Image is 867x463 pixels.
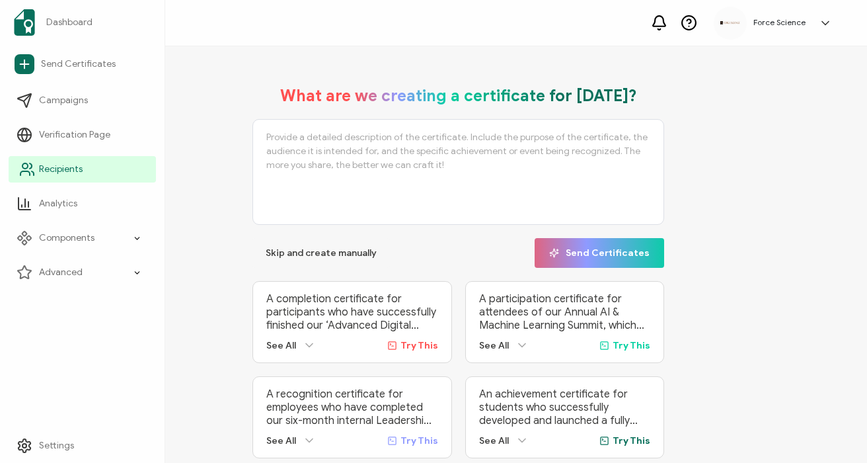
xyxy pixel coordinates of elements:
button: Skip and create manually [252,238,390,268]
span: Campaigns [39,94,88,107]
a: Dashboard [9,4,156,41]
span: Components [39,232,94,245]
p: An achievement certificate for students who successfully developed and launched a fully functiona... [479,388,650,427]
span: Advanced [39,266,83,279]
a: Recipients [9,156,156,183]
a: Campaigns [9,87,156,114]
span: Settings [39,439,74,452]
span: Analytics [39,197,77,210]
span: Try This [400,340,438,351]
a: Settings [9,433,156,459]
span: See All [266,435,296,446]
img: sertifier-logomark-colored.svg [14,9,35,36]
span: Send Certificates [549,248,650,258]
span: Try This [613,435,650,446]
p: A participation certificate for attendees of our Annual AI & Machine Learning Summit, which broug... [479,292,650,332]
p: A recognition certificate for employees who have completed our six-month internal Leadership Deve... [266,388,437,427]
span: See All [479,340,509,351]
span: Try This [400,435,438,446]
span: Recipients [39,163,83,176]
span: Send Certificates [41,58,116,71]
iframe: Chat Widget [801,400,867,463]
p: A completion certificate for participants who have successfully finished our ‘Advanced Digital Ma... [266,292,437,332]
a: Verification Page [9,122,156,148]
a: Send Certificates [9,49,156,79]
span: Try This [613,340,650,351]
span: Skip and create manually [266,249,377,258]
button: Send Certificates [535,238,664,268]
h1: What are we creating a certificate for [DATE]? [280,86,637,106]
a: Analytics [9,190,156,217]
span: See All [479,435,509,446]
img: d96c2383-09d7-413e-afb5-8f6c84c8c5d6.png [720,21,740,24]
span: See All [266,340,296,351]
span: Dashboard [46,16,93,29]
h5: Force Science [753,18,806,27]
span: Verification Page [39,128,110,142]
